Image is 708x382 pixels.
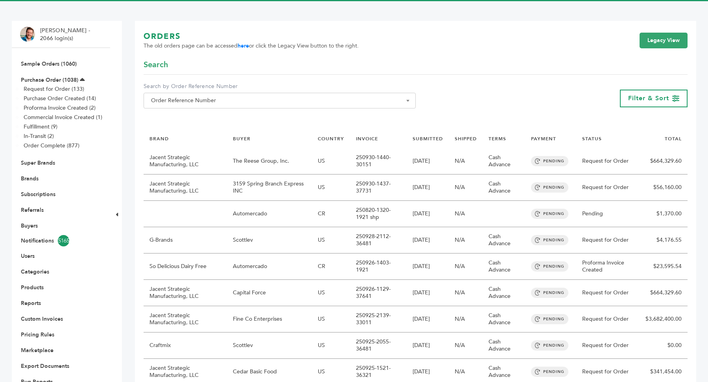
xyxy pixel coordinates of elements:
td: US [312,227,350,253]
span: PENDING [531,156,568,166]
td: Cash Advance [483,227,525,253]
a: BRAND [149,136,169,142]
td: N/A [449,227,483,253]
td: 250930-1440-30151 [350,148,407,174]
td: N/A [449,253,483,280]
a: Commercial Invoice Created (1) [24,114,102,121]
a: COUNTRY [318,136,344,142]
td: US [312,332,350,359]
span: PENDING [531,182,568,193]
a: Marketplace [21,347,53,354]
td: Jacent Strategic Manufacturing, LLC [144,306,227,332]
a: Categories [21,268,49,275]
a: Request for Order (133) [24,85,84,93]
span: PENDING [531,235,568,245]
td: G-Brands [144,227,227,253]
a: TERMS [489,136,506,142]
td: Automercado [227,201,312,227]
td: Scottlev [227,227,312,253]
a: Subscriptions [21,191,55,198]
a: Purchase Order Created (14) [24,95,96,102]
td: [DATE] [407,148,449,174]
td: $664,329.60 [640,148,688,174]
td: Cash Advance [483,148,525,174]
td: Request for Order [576,280,640,306]
a: PAYMENT [531,136,556,142]
td: 250926-1129-37641 [350,280,407,306]
a: SHIPPED [455,136,477,142]
td: Cash Advance [483,174,525,201]
td: Automercado [227,253,312,280]
span: Search [144,59,168,70]
a: Users [21,252,35,260]
td: 250928-2112-36481 [350,227,407,253]
a: In-Transit (2) [24,132,54,140]
td: Request for Order [576,306,640,332]
td: Cash Advance [483,306,525,332]
td: N/A [449,174,483,201]
span: The old orders page can be accessed or click the Legacy View button to the right. [144,42,359,50]
td: So Delicious Dairy Free [144,253,227,280]
span: PENDING [531,314,568,324]
span: PENDING [531,261,568,272]
td: US [312,174,350,201]
span: Order Reference Number [144,93,416,108]
a: Sample Orders (1060) [21,60,77,68]
h1: ORDERS [144,31,359,42]
td: $1,370.00 [640,201,688,227]
td: N/A [449,280,483,306]
td: Jacent Strategic Manufacturing, LLC [144,280,227,306]
td: Request for Order [576,148,640,174]
td: Request for Order [576,227,640,253]
td: 250930-1437-37731 [350,174,407,201]
td: 250820-1320-1921 shp [350,201,407,227]
a: Pricing Rules [21,331,54,338]
td: Fine Co Enterprises [227,306,312,332]
td: 3159 Spring Branch Express INC [227,174,312,201]
span: 5165 [58,235,69,246]
td: Proforma Invoice Created [576,253,640,280]
td: [DATE] [407,306,449,332]
a: STATUS [582,136,602,142]
span: Filter & Sort [628,94,669,103]
td: 250926-1403-1921 [350,253,407,280]
a: Proforma Invoice Created (2) [24,104,96,112]
td: [DATE] [407,253,449,280]
a: Super Brands [21,159,55,167]
span: PENDING [531,340,568,351]
span: PENDING [531,288,568,298]
td: $3,682,400.00 [640,306,688,332]
td: $23,595.54 [640,253,688,280]
a: Purchase Order (1038) [21,76,78,84]
a: Order Complete (877) [24,142,79,149]
td: 250925-2055-36481 [350,332,407,359]
td: Scottlev [227,332,312,359]
td: Cash Advance [483,253,525,280]
a: Brands [21,175,39,182]
td: US [312,306,350,332]
td: [DATE] [407,280,449,306]
a: Referrals [21,206,44,214]
td: CR [312,253,350,280]
span: PENDING [531,367,568,377]
a: Export Documents [21,362,69,370]
td: CR [312,201,350,227]
a: here [238,42,249,50]
a: Products [21,284,44,291]
td: N/A [449,332,483,359]
td: Cash Advance [483,332,525,359]
td: [DATE] [407,227,449,253]
td: Request for Order [576,174,640,201]
td: The Reese Group, Inc. [227,148,312,174]
td: [DATE] [407,201,449,227]
a: BUYER [233,136,251,142]
a: Fulfillment (9) [24,123,57,130]
td: 250925-2139-33011 [350,306,407,332]
a: Buyers [21,222,38,230]
td: Request for Order [576,332,640,359]
a: Notifications5165 [21,235,101,246]
td: N/A [449,201,483,227]
td: [DATE] [407,332,449,359]
td: Jacent Strategic Manufacturing, LLC [144,148,227,174]
a: TOTAL [665,136,682,142]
